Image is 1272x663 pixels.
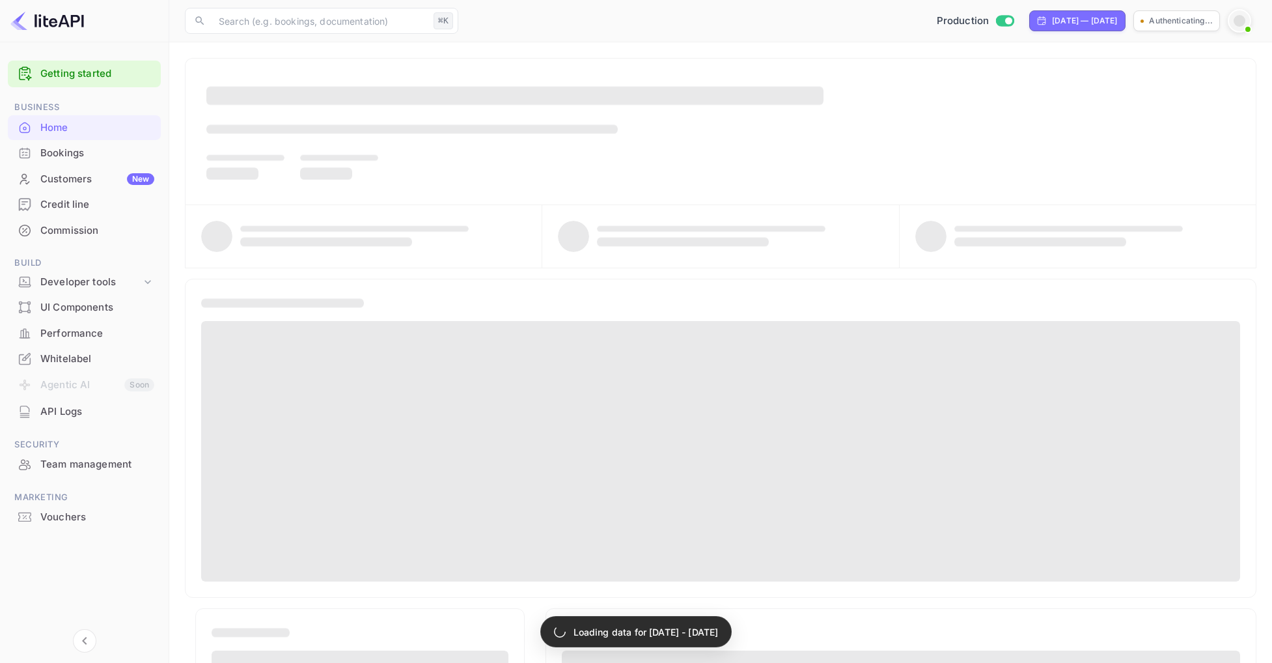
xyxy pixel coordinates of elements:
div: Performance [40,326,154,341]
div: Click to change the date range period [1029,10,1126,31]
p: Loading data for [DATE] - [DATE] [574,625,719,639]
div: Getting started [8,61,161,87]
div: Bookings [40,146,154,161]
a: Credit line [8,192,161,216]
a: Team management [8,452,161,476]
a: Bookings [8,141,161,165]
input: Search (e.g. bookings, documentation) [211,8,428,34]
div: Vouchers [40,510,154,525]
a: Vouchers [8,505,161,529]
div: Whitelabel [8,346,161,372]
div: Developer tools [40,275,141,290]
span: Business [8,100,161,115]
span: Marketing [8,490,161,505]
div: Home [8,115,161,141]
a: API Logs [8,399,161,423]
span: Production [937,14,989,29]
div: UI Components [40,300,154,315]
div: ⌘K [434,12,453,29]
div: API Logs [40,404,154,419]
div: Whitelabel [40,352,154,367]
img: LiteAPI logo [10,10,84,31]
div: Home [40,120,154,135]
button: Collapse navigation [73,629,96,653]
p: Authenticating... [1149,15,1213,27]
a: Home [8,115,161,139]
div: New [127,173,154,185]
div: Bookings [8,141,161,166]
a: Getting started [40,66,154,81]
span: Build [8,256,161,270]
a: Commission [8,218,161,242]
div: Team management [40,457,154,472]
div: Customers [40,172,154,187]
a: UI Components [8,295,161,319]
div: Commission [8,218,161,244]
a: CustomersNew [8,167,161,191]
span: Security [8,438,161,452]
div: CustomersNew [8,167,161,192]
a: Performance [8,321,161,345]
a: Whitelabel [8,346,161,371]
div: Team management [8,452,161,477]
div: Commission [40,223,154,238]
div: Switch to Sandbox mode [932,14,1019,29]
div: API Logs [8,399,161,425]
div: Credit line [40,197,154,212]
div: Credit line [8,192,161,218]
div: UI Components [8,295,161,320]
div: Vouchers [8,505,161,530]
div: Performance [8,321,161,346]
div: [DATE] — [DATE] [1052,15,1117,27]
div: Developer tools [8,271,161,294]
